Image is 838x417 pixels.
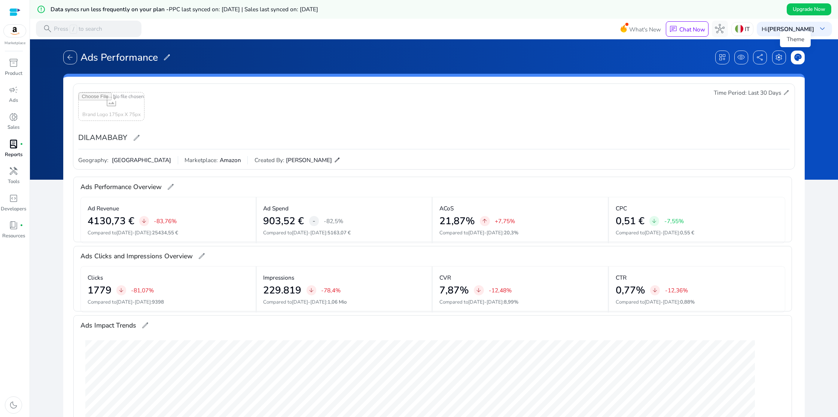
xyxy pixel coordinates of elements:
[481,218,488,225] span: arrow_upward
[308,287,315,294] span: arrow_downward
[141,321,149,329] span: edit
[787,3,831,15] button: Upgrade Now
[292,299,326,305] span: [DATE]-[DATE]
[78,132,127,144] span: DILAMABABY
[141,218,147,225] span: arrow_downward
[712,21,728,37] button: hub
[745,22,750,36] p: IT
[616,229,778,237] p: Compared to :
[616,215,645,227] h2: 0,51 €
[439,204,454,213] p: ACoS
[666,21,708,37] button: chatChat Now
[737,53,745,61] span: visibility
[110,156,171,164] span: [GEOGRAPHIC_DATA]
[756,53,764,61] span: share
[5,151,22,159] p: Reports
[88,204,119,213] p: Ad Revenue
[748,89,781,97] span: Last 30 Days
[439,299,601,306] p: Compared to :
[9,139,18,149] span: lab_profile
[775,53,783,61] span: settings
[680,299,695,305] span: 0,88%
[263,204,289,213] p: Ad Spend
[88,299,249,306] p: Compared to :
[152,229,178,236] span: 25434,55 €
[794,53,802,61] span: palette
[80,51,158,64] span: Ads Performance
[255,156,284,164] span: Created By:
[4,25,26,37] img: amazon.svg
[80,319,136,332] span: Ads Impact Trends
[768,25,814,33] b: [PERSON_NAME]
[80,180,162,194] span: Ads Performance Overview
[616,204,627,213] p: CPC
[9,85,18,95] span: campaign
[629,23,661,36] span: What's New
[718,53,726,61] span: dashboard_customize
[152,299,164,305] span: 9398
[504,299,518,305] span: 8,99%
[118,287,125,294] span: arrow_downward
[12,19,18,25] img: website_grey.svg
[679,25,705,33] p: Chat Now
[4,40,25,46] p: Marketplace
[263,215,304,227] h2: 903,52 €
[504,229,518,236] span: 20,3%
[80,250,193,263] span: Ads Clicks and Impressions Overview
[652,287,658,294] span: arrow_downward
[37,5,46,14] mat-icon: error_outline
[169,5,318,13] span: PPC last synced on: [DATE] | Sales last synced on: [DATE]
[19,19,107,25] div: [PERSON_NAME]: [DOMAIN_NAME]
[321,286,341,295] p: -78,4%
[651,218,658,225] span: arrow_downward
[664,217,684,225] p: -7,55%
[51,6,318,13] h5: Data syncs run less frequently on your plan -
[735,25,743,33] img: it.svg
[54,25,102,34] p: Press to search
[286,156,332,164] span: [PERSON_NAME]
[616,299,778,306] p: Compared to :
[116,229,151,236] span: [DATE]-[DATE]
[645,299,679,305] span: [DATE]-[DATE]
[131,286,154,295] p: -81,07%
[7,124,19,131] p: Sales
[780,31,811,47] div: Theme
[616,273,627,282] p: CTR
[132,134,141,142] span: edit
[88,229,249,237] p: Compared to :
[70,25,77,34] span: /
[75,43,81,49] img: tab_keywords_by_traffic_grey.svg
[714,89,747,97] span: Time Period:
[8,178,19,186] p: Tools
[263,284,301,296] h2: 229.819
[616,284,645,296] h2: 0,77%
[313,216,315,226] span: -
[468,299,503,305] span: [DATE]-[DATE]
[495,217,515,225] p: +7,75%
[21,12,37,18] div: v 4.0.24
[9,97,18,104] p: Ads
[31,43,37,49] img: tab_domain_overview_orange.svg
[154,217,177,225] p: -83,76%
[489,286,512,295] p: -12,48%
[88,215,134,227] h2: 4130,73 €
[762,26,814,32] p: Hi
[5,70,22,77] p: Product
[88,284,112,296] h2: 1779
[20,224,23,227] span: fiber_manual_record
[665,286,688,295] p: -12,36%
[9,166,18,176] span: handyman
[88,273,103,282] p: Clicks
[324,217,343,225] p: -82,5%
[163,53,171,61] span: edit
[327,299,347,305] span: 1,06 Mio
[66,53,74,61] span: arrow_back
[292,229,326,236] span: [DATE]-[DATE]
[9,112,18,122] span: donut_small
[43,24,52,34] span: search
[439,229,601,237] p: Compared to :
[1,206,26,213] p: Developers
[12,12,18,18] img: logo_orange.svg
[680,229,694,236] span: 0,55 €
[167,183,175,191] span: edit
